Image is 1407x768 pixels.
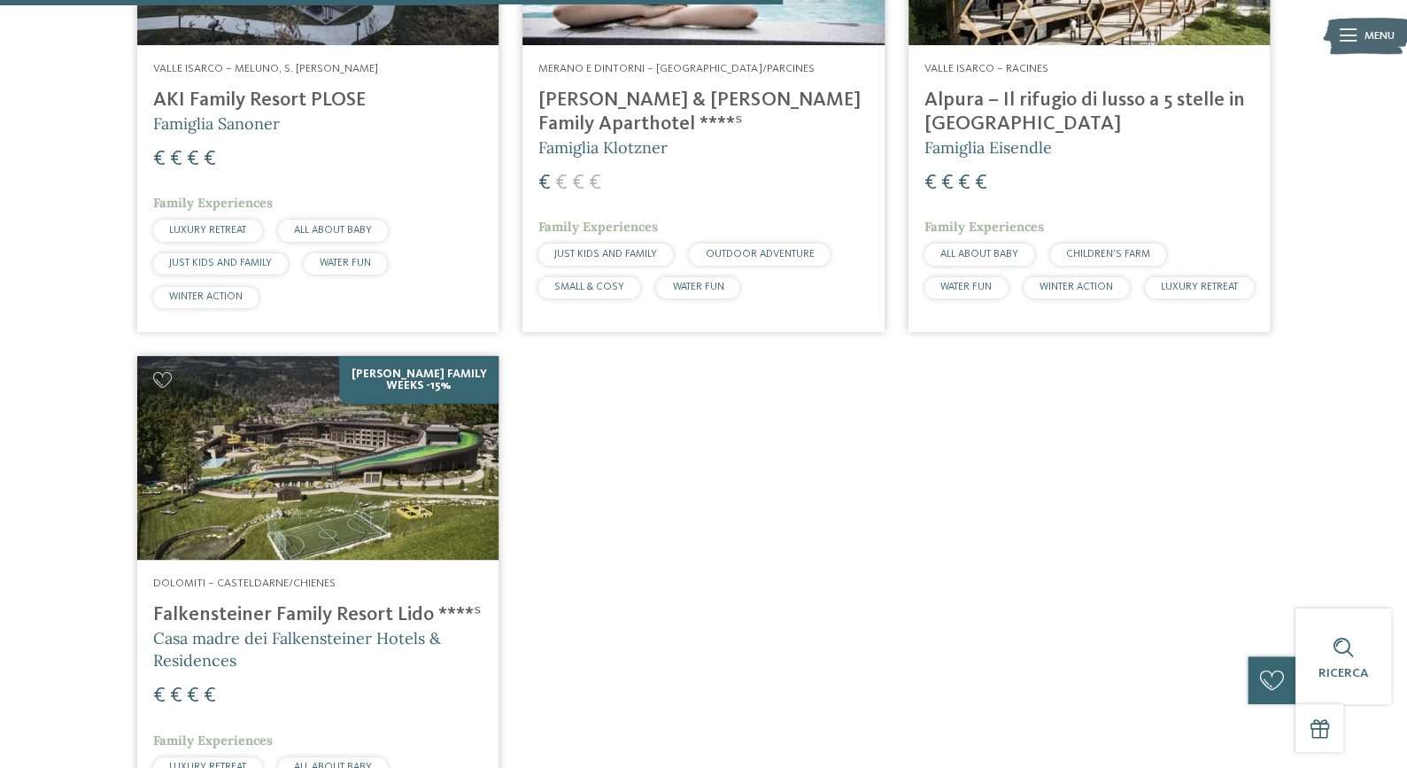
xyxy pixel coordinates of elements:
[153,113,280,134] span: Famiglia Sanoner
[924,63,1048,74] span: Valle Isarco – Racines
[169,225,246,236] span: LUXURY RETREAT
[1318,667,1368,679] span: Ricerca
[294,225,372,236] span: ALL ABOUT BABY
[538,137,668,158] span: Famiglia Klotzner
[170,686,182,707] span: €
[187,149,199,170] span: €
[554,282,624,292] span: SMALL & COSY
[924,219,1044,235] span: Family Experiences
[940,282,992,292] span: WATER FUN
[320,258,371,268] span: WATER FUN
[924,173,937,194] span: €
[538,63,814,74] span: Merano e dintorni – [GEOGRAPHIC_DATA]/Parcines
[137,356,499,560] img: Cercate un hotel per famiglie? Qui troverete solo i migliori!
[555,173,568,194] span: €
[153,195,273,211] span: Family Experiences
[153,733,273,749] span: Family Experiences
[538,219,658,235] span: Family Experiences
[1066,249,1150,260] span: CHILDREN’S FARM
[169,291,243,302] span: WINTER ACTION
[169,258,272,268] span: JUST KIDS AND FAMILY
[153,686,166,707] span: €
[572,173,584,194] span: €
[153,149,166,170] span: €
[538,89,868,136] h4: [PERSON_NAME] & [PERSON_NAME] Family Aparthotel ****ˢ
[672,282,723,292] span: WATER FUN
[187,686,199,707] span: €
[153,603,483,627] h4: Falkensteiner Family Resort Lido ****ˢ
[975,173,987,194] span: €
[554,249,657,260] span: JUST KIDS AND FAMILY
[1040,282,1113,292] span: WINTER ACTION
[153,89,483,112] h4: AKI Family Resort PLOSE
[958,173,970,194] span: €
[924,137,1052,158] span: Famiglia Eisendle
[941,173,954,194] span: €
[1161,282,1238,292] span: LUXURY RETREAT
[538,173,551,194] span: €
[940,249,1018,260] span: ALL ABOUT BABY
[204,686,216,707] span: €
[705,249,814,260] span: OUTDOOR ADVENTURE
[204,149,216,170] span: €
[170,149,182,170] span: €
[153,578,336,589] span: Dolomiti – Casteldarne/Chienes
[153,63,378,74] span: Valle Isarco – Meluno, S. [PERSON_NAME]
[924,89,1254,136] h4: Alpura – Il rifugio di lusso a 5 stelle in [GEOGRAPHIC_DATA]
[589,173,601,194] span: €
[153,628,441,671] span: Casa madre dei Falkensteiner Hotels & Residences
